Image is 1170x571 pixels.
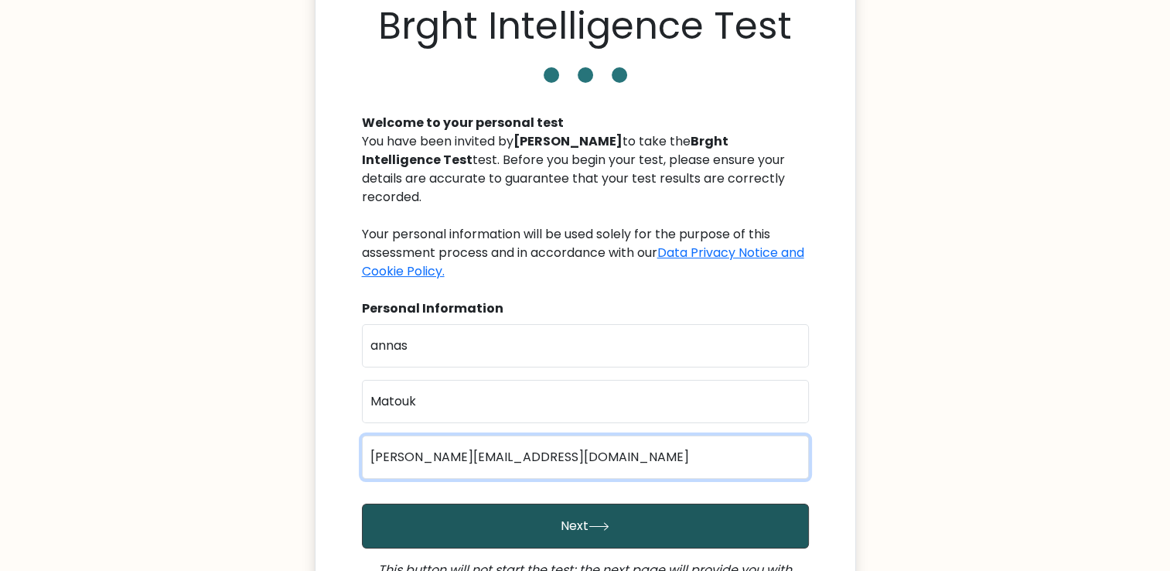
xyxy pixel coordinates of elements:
[362,244,804,280] a: Data Privacy Notice and Cookie Policy.
[362,324,809,368] input: First name
[362,299,809,318] div: Personal Information
[362,380,809,423] input: Last name
[362,504,809,549] button: Next
[513,132,623,150] b: [PERSON_NAME]
[362,436,809,479] input: Email
[362,114,809,132] div: Welcome to your personal test
[362,132,728,169] b: Brght Intelligence Test
[378,4,792,49] h1: Brght Intelligence Test
[362,132,809,281] div: You have been invited by to take the test. Before you begin your test, please ensure your details...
